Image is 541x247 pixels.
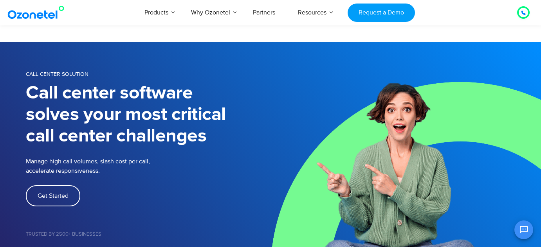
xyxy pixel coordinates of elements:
button: Open chat [514,220,533,239]
h5: Trusted by 2500+ Businesses [26,232,270,237]
span: Call Center Solution [26,71,88,77]
h1: Call center software solves your most critical call center challenges [26,82,270,147]
p: Manage high call volumes, slash cost per call, accelerate responsiveness. [26,157,202,175]
a: Request a Demo [348,4,415,22]
a: Get Started [26,185,80,206]
span: Get Started [38,193,69,199]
